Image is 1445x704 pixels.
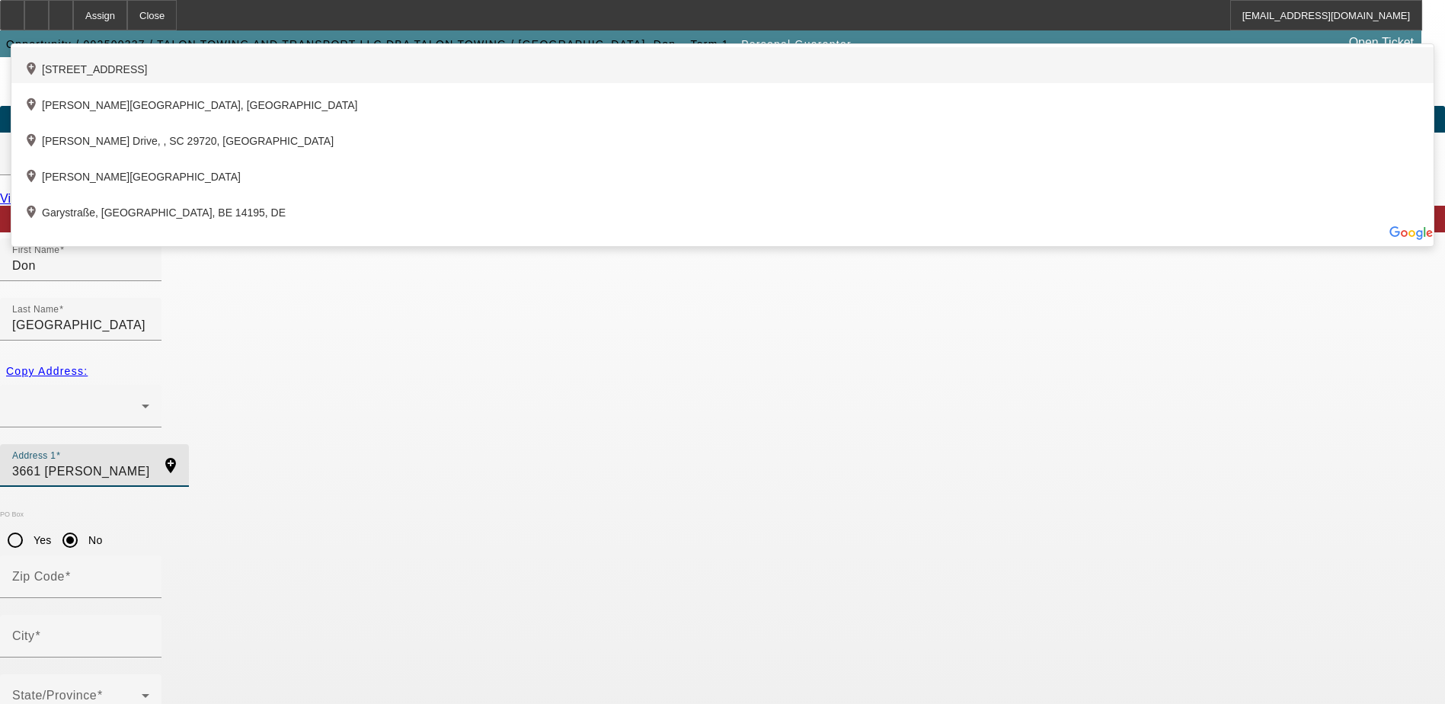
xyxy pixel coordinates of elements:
label: Yes [30,533,52,548]
mat-label: Last Name [12,305,59,315]
mat-icon: add_location [24,97,42,115]
button: Personal Guarantor [737,30,855,58]
a: Open Ticket [1343,30,1420,56]
mat-label: Address 1 [12,451,56,461]
span: Opportunity / 092500337 / TALON TOWING AND TRANSPORT LLC DBA TALON TOWING / [GEOGRAPHIC_DATA], Don [6,38,676,50]
span: Term 1 [691,38,729,50]
mat-icon: add_location [24,204,42,222]
div: [STREET_ADDRESS] [11,47,1434,83]
label: No [85,533,102,548]
span: Personal Guarantor [741,38,852,50]
span: Copy Address: [6,365,88,377]
mat-label: Zip Code [12,570,65,583]
div: Garystraße, [GEOGRAPHIC_DATA], BE 14195, DE [11,190,1434,226]
mat-icon: add_location [152,456,189,475]
div: [PERSON_NAME] Drive, , SC 29720, [GEOGRAPHIC_DATA] [11,119,1434,155]
mat-icon: add_location [24,61,42,79]
img: Powered by Google [1389,226,1434,240]
mat-label: State/Province [12,689,97,702]
div: [PERSON_NAME][GEOGRAPHIC_DATA] [11,155,1434,190]
mat-icon: add_location [24,168,42,187]
div: [PERSON_NAME][GEOGRAPHIC_DATA], [GEOGRAPHIC_DATA] [11,83,1434,119]
button: Term 1 [686,30,734,58]
mat-icon: add_location [24,133,42,151]
mat-label: City [12,629,35,642]
mat-label: First Name [12,245,59,255]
